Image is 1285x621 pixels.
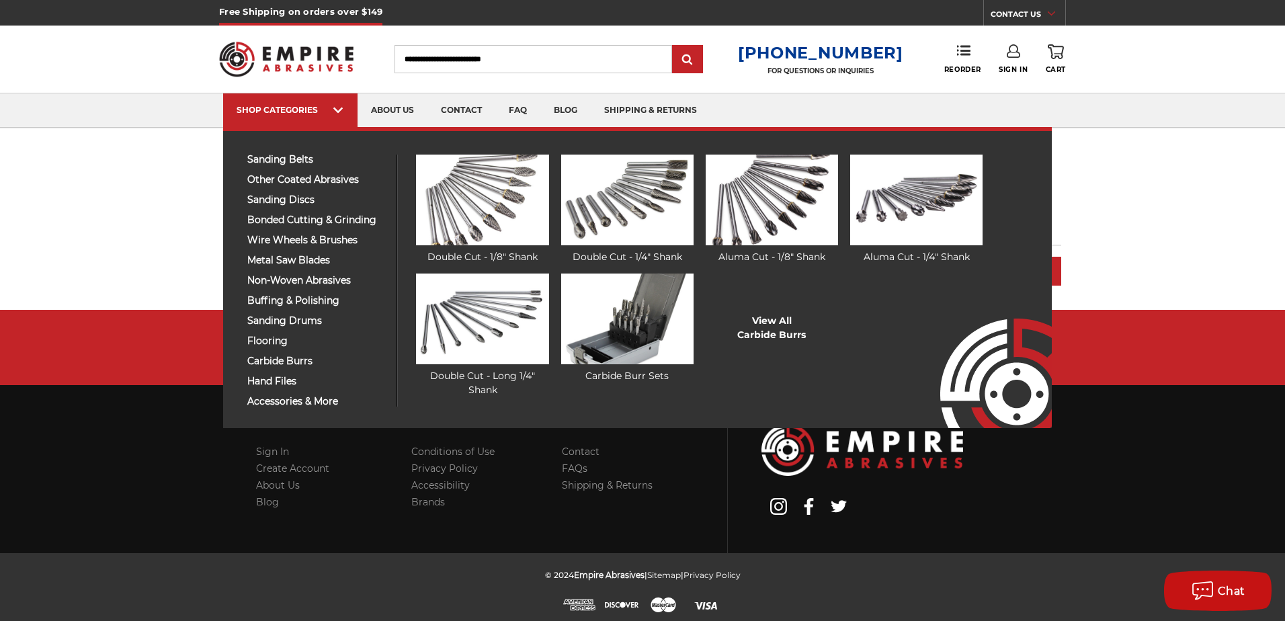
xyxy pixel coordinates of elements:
[219,33,354,85] img: Empire Abrasives
[247,276,386,286] span: non-woven abrasives
[1046,65,1066,74] span: Cart
[416,155,548,264] a: Double Cut - 1/8" Shank
[561,155,694,264] a: Double Cut - 1/4" Shank
[738,43,903,63] a: [PHONE_NUMBER]
[991,7,1065,26] a: CONTACT US
[1046,44,1066,74] a: Cart
[427,93,495,128] a: contact
[256,446,289,458] a: Sign In
[416,274,548,364] img: Double Cut - Long 1/4" Shank
[247,175,386,185] span: other coated abrasives
[256,462,329,474] a: Create Account
[561,274,694,383] a: Carbide Burr Sets
[706,155,838,245] img: Aluma Cut - 1/8" Shank
[737,314,806,342] a: View AllCarbide Burrs
[562,479,653,491] a: Shipping & Returns
[247,255,386,265] span: metal saw blades
[574,570,645,580] span: Empire Abrasives
[674,46,701,73] input: Submit
[562,446,599,458] a: Contact
[1218,585,1245,597] span: Chat
[545,567,741,583] p: © 2024 | |
[237,105,344,115] div: SHOP CATEGORIES
[411,496,445,508] a: Brands
[999,65,1028,74] span: Sign In
[944,44,981,73] a: Reorder
[416,274,548,397] a: Double Cut - Long 1/4" Shank
[247,397,386,407] span: accessories & more
[247,376,386,386] span: hand files
[247,316,386,326] span: sanding drums
[647,570,681,580] a: Sitemap
[540,93,591,128] a: blog
[561,274,694,364] img: Carbide Burr Sets
[850,155,983,264] a: Aluma Cut - 1/4" Shank
[561,155,694,245] img: Double Cut - 1/4" Shank
[683,570,741,580] a: Privacy Policy
[761,424,963,476] img: Empire Abrasives Logo Image
[944,65,981,74] span: Reorder
[416,155,548,245] img: Double Cut - 1/8" Shank
[247,195,386,205] span: sanding discs
[738,67,903,75] p: FOR QUESTIONS OR INQUIRIES
[411,462,478,474] a: Privacy Policy
[706,155,838,264] a: Aluma Cut - 1/8" Shank
[256,496,279,508] a: Blog
[411,446,495,458] a: Conditions of Use
[1164,571,1272,611] button: Chat
[358,93,427,128] a: about us
[591,93,710,128] a: shipping & returns
[247,356,386,366] span: carbide burrs
[247,215,386,225] span: bonded cutting & grinding
[495,93,540,128] a: faq
[247,336,386,346] span: flooring
[562,462,587,474] a: FAQs
[247,235,386,245] span: wire wheels & brushes
[850,155,983,245] img: Aluma Cut - 1/4" Shank
[916,279,1052,428] img: Empire Abrasives Logo Image
[256,479,300,491] a: About Us
[411,479,470,491] a: Accessibility
[247,296,386,306] span: buffing & polishing
[247,155,386,165] span: sanding belts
